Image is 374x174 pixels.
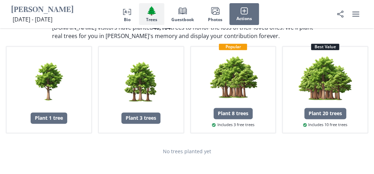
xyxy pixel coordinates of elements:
[114,54,168,108] img: 3 trees
[153,24,171,31] b: 46,164
[52,23,322,40] p: [DOMAIN_NAME] visitors have planted trees to honor the loss of their loved ones. We'll plant real...
[6,148,368,155] div: No trees planted yet
[303,122,347,128] span: Includes 10 free trees
[11,5,74,15] h1: [PERSON_NAME]
[298,50,352,104] img: 20 trees
[282,46,368,134] button: Best Value20 treesPlant 20 treesIncludes 10 free trees
[206,50,260,104] img: 8 trees
[304,108,346,119] div: Plant 20 trees
[115,3,139,25] button: Bio
[146,17,157,22] span: Trees
[208,17,222,22] span: Photos
[214,108,253,119] div: Plant 8 trees
[236,16,252,21] span: Actions
[6,46,92,134] button: 1 treesPlant 1 tree
[349,7,363,21] button: user menu
[22,54,76,108] img: 1 trees
[146,6,157,16] span: Tree
[190,46,277,134] button: Popular8 treesPlant 8 treesIncludes 3 free trees
[121,112,160,124] div: Plant 3 trees
[212,122,254,128] span: Includes 3 free trees
[201,3,229,25] button: Photos
[311,44,339,50] div: Best Value
[139,3,164,25] button: Trees
[98,46,184,134] button: 3 treesPlant 3 trees
[229,3,259,25] button: Actions
[219,44,247,50] div: Popular
[13,15,52,23] span: [DATE] - [DATE]
[171,17,194,22] span: Guestbook
[333,7,347,21] button: Share Obituary
[124,17,131,22] span: Bio
[31,112,67,124] div: Plant 1 tree
[164,3,201,25] button: Guestbook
